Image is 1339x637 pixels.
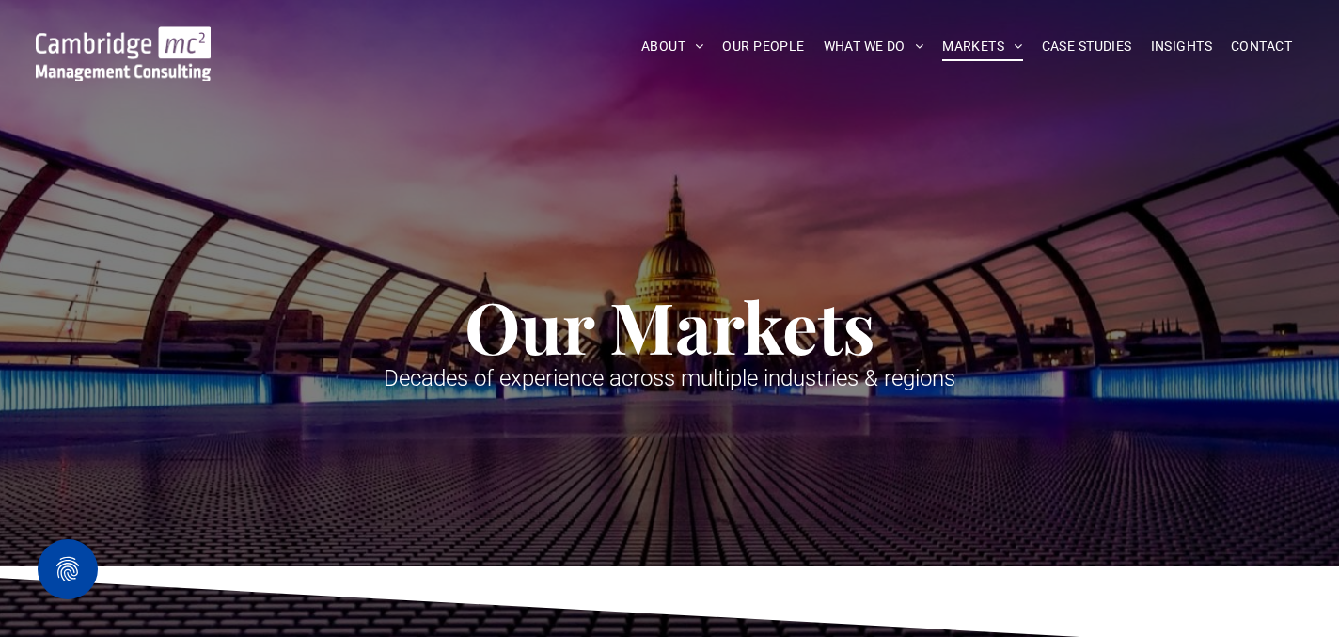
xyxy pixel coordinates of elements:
a: CASE STUDIES [1032,32,1142,61]
a: INSIGHTS [1142,32,1221,61]
a: MARKETS [933,32,1032,61]
img: Go to Homepage [36,26,211,81]
a: OUR PEOPLE [713,32,813,61]
span: Decades of experience across multiple industries & regions [384,365,955,391]
a: ABOUT [632,32,714,61]
a: WHAT WE DO [814,32,934,61]
a: CONTACT [1221,32,1301,61]
a: Your Business Transformed | Cambridge Management Consulting [36,29,211,49]
span: Our Markets [465,279,875,373]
